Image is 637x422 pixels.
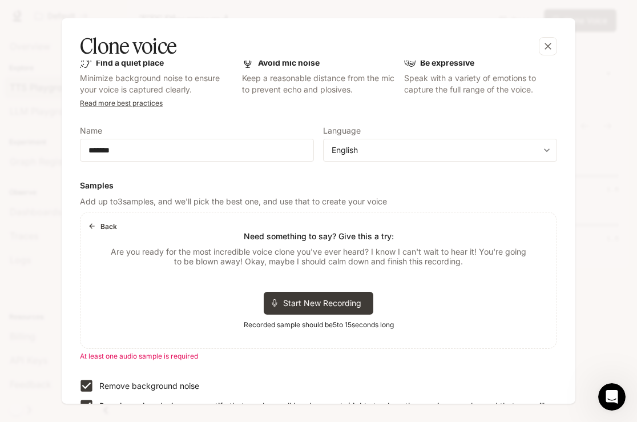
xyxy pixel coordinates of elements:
span: Recorded sample should be 5 to 15 seconds long [244,319,394,331]
a: Read more best practices [80,99,163,107]
h6: Samples [80,180,557,191]
p: Language [323,127,361,135]
p: Keep a reasonable distance from the mic to prevent echo and plosives. [242,73,395,95]
p: At least one audio sample is required [80,351,557,362]
b: Find a quiet place [96,58,164,67]
div: English [324,144,557,156]
p: Name [80,127,102,135]
p: Speak with a variety of emotions to capture the full range of the voice. [404,73,557,95]
button: Back [85,217,122,235]
p: Need something to say? Give this a try: [244,231,394,242]
h5: Clone voice [80,32,176,61]
p: Minimize background noise to ensure your voice is captured clearly. [80,73,233,95]
b: Avoid mic noise [258,58,320,67]
iframe: Intercom live chat [598,383,626,411]
p: Remove background noise [99,380,199,392]
div: Start New Recording [264,292,373,315]
span: Start New Recording [283,297,369,309]
b: Be expressive [420,58,474,67]
div: English [332,144,538,156]
p: Are you ready for the most incredible voice clone you've ever heard? I know I can't wait to hear ... [108,247,529,267]
p: Add up to 3 samples, and we'll pick the best one, and use that to create your voice [80,196,557,207]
